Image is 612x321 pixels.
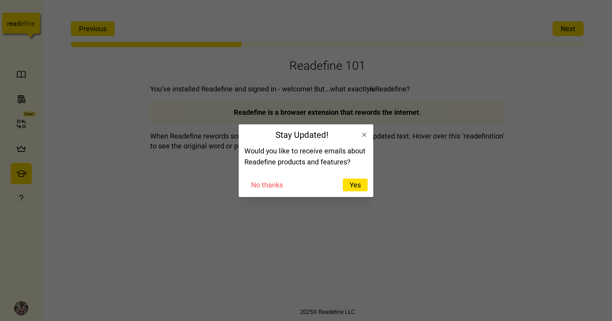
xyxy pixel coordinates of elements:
[343,179,368,191] button: Yes
[244,131,359,139] h2: Stay Updated!
[244,146,368,168] p: Would you like to receive emails about Readefine products and features?
[244,179,290,191] button: No thanks
[251,179,283,191] span: No thanks
[350,179,361,191] span: Yes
